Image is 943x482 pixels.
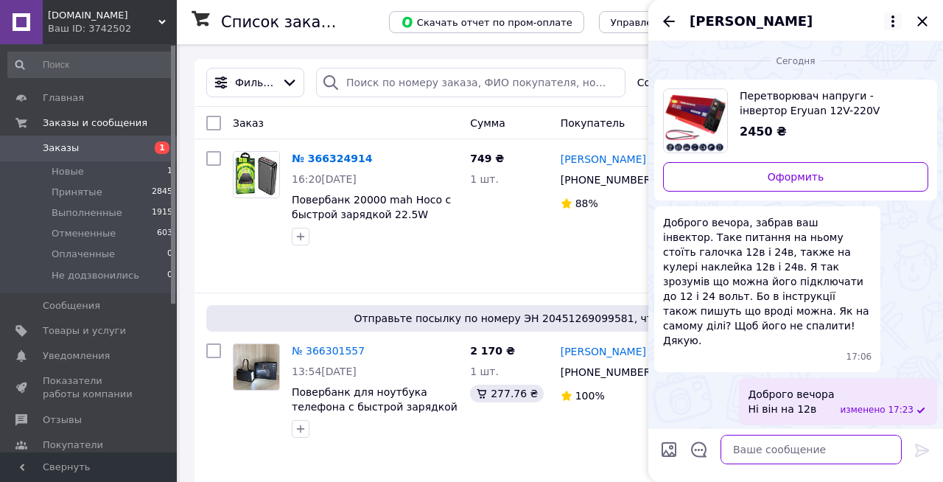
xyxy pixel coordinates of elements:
[748,387,834,416] span: Доброго вечора Ні він на 12в
[43,91,84,105] span: Главная
[771,55,821,68] span: Сегодня
[575,198,598,209] span: 88%
[561,344,646,359] a: [PERSON_NAME]
[558,170,657,190] div: [PHONE_NUMBER]
[660,13,678,30] button: Назад
[470,153,504,164] span: 749 ₴
[43,324,126,338] span: Товары и услуги
[43,413,82,427] span: Отзывы
[48,9,158,22] span: tehno-shop.vn.ua
[233,117,264,129] span: Заказ
[43,116,147,130] span: Заказы и сообщения
[167,248,172,261] span: 0
[52,248,115,261] span: Оплаченные
[558,362,657,383] div: [PHONE_NUMBER]
[7,52,174,78] input: Поиск
[611,17,726,28] span: Управление статусами
[292,345,365,357] a: № 366301557
[575,390,605,402] span: 100%
[233,151,280,198] a: Фото товару
[152,186,172,199] span: 2845
[292,366,357,377] span: 13:54[DATE]
[561,152,646,167] a: [PERSON_NAME]
[663,88,928,153] a: Посмотреть товар
[664,89,727,153] img: 6384998091_w640_h640_preobrazovatel-napryazheniya-.jpg
[43,374,136,401] span: Показатели работы компании
[234,344,279,390] img: Фото товару
[43,439,103,452] span: Покупатели
[52,269,139,282] span: Не додзвонились
[690,12,813,31] span: [PERSON_NAME]
[157,227,172,240] span: 603
[52,165,84,178] span: Новые
[52,186,102,199] span: Принятые
[52,227,116,240] span: Отмененные
[43,349,110,363] span: Уведомления
[841,404,888,416] span: изменено
[167,269,172,282] span: 0
[401,15,572,29] span: Скачать отчет по пром-оплате
[663,162,928,192] a: Оформить
[212,311,911,326] span: Отправьте посылку по номеру ЭН 20451269099581, чтобы получить оплату
[470,366,499,377] span: 1 шт.
[599,11,738,33] button: Управление статусами
[470,385,544,402] div: 277.76 ₴
[470,117,505,129] span: Сумма
[167,165,172,178] span: 1
[316,68,625,97] input: Поиск по номеру заказа, ФИО покупателя, номеру телефона, Email, номеру накладной
[152,206,172,220] span: 1915
[221,13,348,31] h1: Список заказов
[690,440,709,459] button: Открыть шаблоны ответов
[43,299,100,312] span: Сообщения
[561,117,625,129] span: Покупатель
[846,351,872,363] span: 17:06 12.10.2025
[690,12,902,31] button: [PERSON_NAME]
[914,13,931,30] button: Закрыть
[292,386,458,457] a: Повербанк для ноутбука телефона с быстрой зарядкой 100W Powerbank 30000 mAh Павербанк Повербанк д...
[292,173,357,185] span: 16:20[DATE]
[470,345,515,357] span: 2 170 ₴
[637,75,757,90] span: Сохраненные фильтры:
[740,88,916,118] span: Перетворювач напруги - інвертор Eryuan 12V-220V 4000W c LCD екраном
[48,22,177,35] div: Ваш ID: 3742502
[155,142,169,154] span: 1
[470,173,499,185] span: 1 шт.
[654,53,937,68] div: 12.10.2025
[663,215,872,348] span: Доброго вечора, забрав ваш інвектор. Таке питання на ньому стоїть галочка 12в і 24в, также на кул...
[235,75,276,90] span: Фильтры
[234,152,279,198] img: Фото товару
[292,194,451,250] a: Повербанк 20000 mah Hoco с быстрой зарядкой 22.5W Внешний портативный аккумулятор
[292,153,372,164] a: № 366324914
[43,142,79,155] span: Заказы
[740,125,787,139] span: 2450 ₴
[389,11,584,33] button: Скачать отчет по пром-оплате
[888,404,914,416] span: 17:23 12.10.2025
[52,206,122,220] span: Выполненные
[233,343,280,391] a: Фото товару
